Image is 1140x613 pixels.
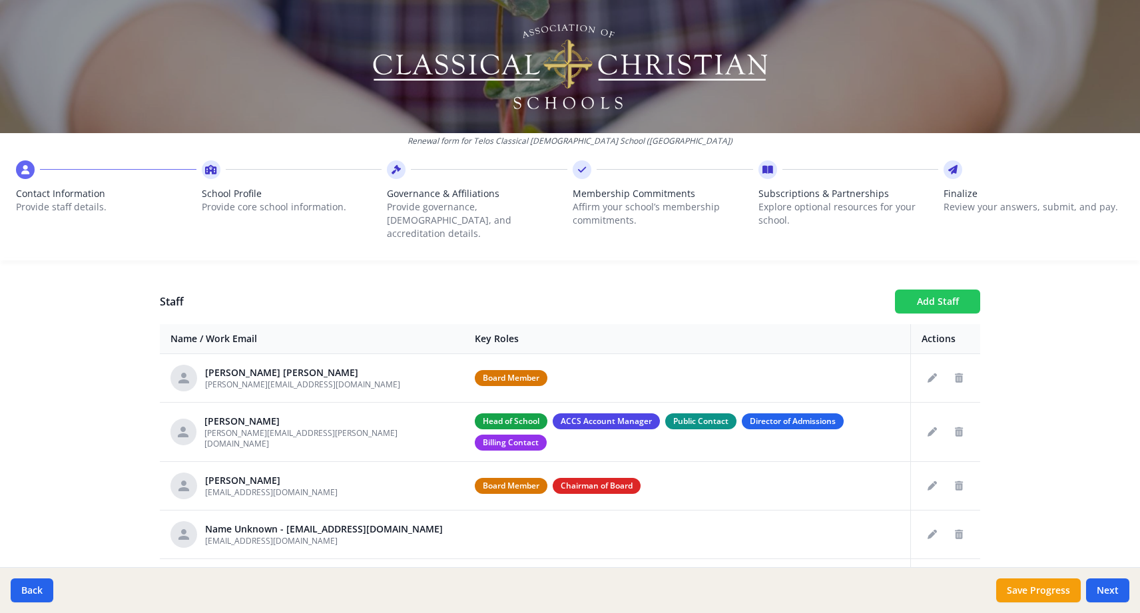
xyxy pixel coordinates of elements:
div: [PERSON_NAME] [PERSON_NAME] [205,366,400,379]
span: Public Contact [665,413,736,429]
button: Edit staff [922,367,943,389]
span: ACCS Account Manager [553,413,660,429]
p: Affirm your school’s membership commitments. [573,200,753,227]
span: Chairman of Board [553,478,641,494]
p: Provide core school information. [202,200,382,214]
span: Subscriptions & Partnerships [758,187,939,200]
h1: Staff [160,294,884,309]
span: Finalize [944,187,1124,200]
button: Edit staff [922,524,943,545]
button: Save Progress [996,578,1081,602]
p: Explore optional resources for your school. [758,200,939,227]
span: [PERSON_NAME][EMAIL_ADDRESS][PERSON_NAME][DOMAIN_NAME] [204,427,398,449]
button: Delete staff [948,367,970,389]
div: Name Unknown - [EMAIL_ADDRESS][DOMAIN_NAME] [205,522,443,536]
span: Director of Admissions [742,413,844,429]
span: Membership Commitments [573,187,753,200]
span: [EMAIL_ADDRESS][DOMAIN_NAME] [205,535,338,546]
p: Provide staff details. [16,200,196,214]
span: Billing Contact [475,435,547,451]
span: [EMAIL_ADDRESS][DOMAIN_NAME] [205,487,338,498]
button: Delete staff [948,421,970,443]
button: Delete staff [948,475,970,497]
span: [PERSON_NAME][EMAIL_ADDRESS][DOMAIN_NAME] [205,379,400,390]
span: Board Member [475,478,547,494]
th: Name / Work Email [160,324,464,354]
button: Add Staff [895,290,980,313]
span: Governance & Affiliations [387,187,567,200]
button: Back [11,578,53,602]
button: Edit staff [922,421,943,443]
button: Delete staff [948,524,970,545]
th: Key Roles [464,324,911,354]
span: Contact Information [16,187,196,200]
p: Review your answers, submit, and pay. [944,200,1124,214]
span: Board Member [475,370,547,386]
span: Head of School [475,413,547,429]
span: School Profile [202,187,382,200]
img: Logo [371,20,770,113]
p: Provide governance, [DEMOGRAPHIC_DATA], and accreditation details. [387,200,567,240]
div: [PERSON_NAME] [205,474,338,487]
div: [PERSON_NAME] [204,415,453,428]
button: Edit staff [922,475,943,497]
button: Next [1086,578,1129,602]
th: Actions [911,324,981,354]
